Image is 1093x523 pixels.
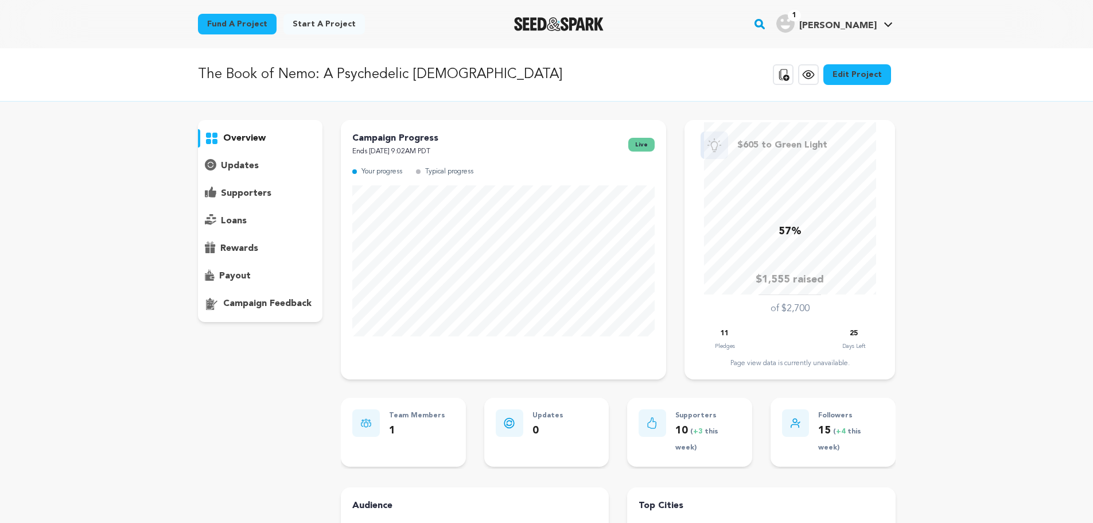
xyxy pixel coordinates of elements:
[198,129,323,148] button: overview
[779,223,802,240] p: 57%
[361,165,402,179] p: Your progress
[514,17,604,31] a: Seed&Spark Homepage
[198,212,323,230] button: loans
[818,428,861,452] span: ( this week)
[532,423,563,439] p: 0
[675,409,741,423] p: Supporters
[198,239,323,258] button: rewards
[639,499,884,513] h4: Top Cities
[223,297,312,311] p: campaign feedback
[696,359,884,368] div: Page view data is currently unavailable.
[818,423,884,456] p: 15
[219,269,251,283] p: payout
[352,499,597,513] h4: Audience
[628,138,655,152] span: live
[774,12,895,33] a: Warren H.'s Profile
[198,267,323,285] button: payout
[715,340,735,352] p: Pledges
[389,409,445,423] p: Team Members
[774,12,895,36] span: Warren H.'s Profile
[198,64,562,85] p: The Book of Nemo: A Psychedelic [DEMOGRAPHIC_DATA]
[693,428,705,435] span: +3
[721,327,729,340] p: 11
[389,423,445,439] p: 1
[220,242,258,255] p: rewards
[283,14,365,34] a: Start a project
[221,187,271,200] p: supporters
[221,159,259,173] p: updates
[198,184,323,203] button: supporters
[675,423,741,456] p: 10
[776,14,795,33] img: user.png
[532,409,563,423] p: Updates
[675,428,718,452] span: ( this week)
[352,145,438,158] p: Ends [DATE] 9:02AM PDT
[223,131,266,145] p: overview
[198,14,277,34] a: Fund a project
[850,327,858,340] p: 25
[799,21,877,30] span: [PERSON_NAME]
[818,409,884,423] p: Followers
[836,428,847,435] span: +4
[198,157,323,175] button: updates
[198,295,323,313] button: campaign feedback
[788,10,801,21] span: 1
[425,165,473,179] p: Typical progress
[352,131,438,145] p: Campaign Progress
[771,302,810,316] p: of $2,700
[842,340,865,352] p: Days Left
[823,64,891,85] a: Edit Project
[514,17,604,31] img: Seed&Spark Logo Dark Mode
[221,214,247,228] p: loans
[776,14,877,33] div: Warren H.'s Profile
